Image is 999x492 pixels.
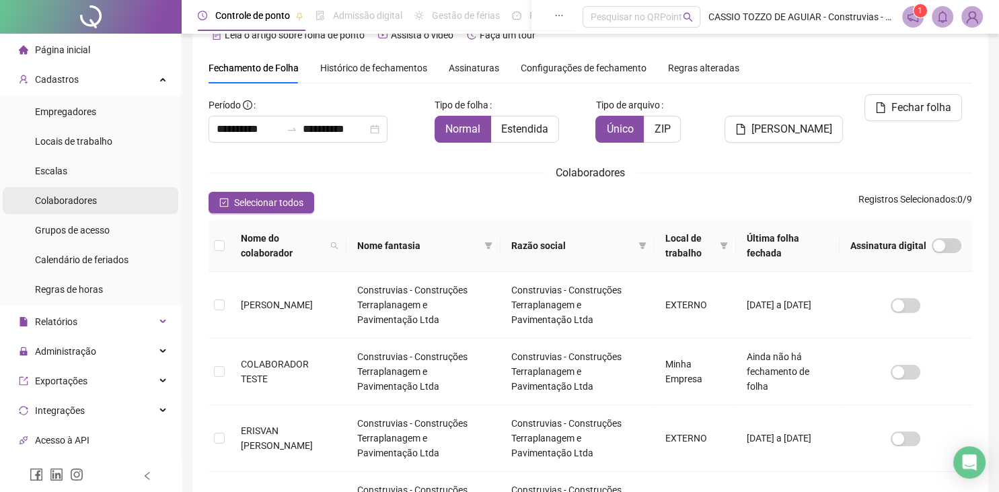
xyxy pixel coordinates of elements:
[19,317,28,326] span: file
[35,136,112,147] span: Locais de trabalho
[914,4,927,17] sup: 1
[654,122,670,135] span: ZIP
[295,12,303,20] span: pushpin
[435,98,488,112] span: Tipo de folha
[864,94,962,121] button: Fechar folha
[357,238,479,253] span: Nome fantasia
[209,63,299,73] span: Fechamento de Folha
[665,231,714,260] span: Local de trabalho
[556,166,625,179] span: Colaboradores
[35,284,103,295] span: Regras de horas
[511,238,633,253] span: Razão social
[501,272,655,339] td: Construvias - Construções Terraplanagem e Pavimentação Ltda
[449,63,499,73] span: Assinaturas
[330,242,338,250] span: search
[736,405,840,472] td: [DATE] a [DATE]
[501,405,655,472] td: Construvias - Construções Terraplanagem e Pavimentação Ltda
[35,44,90,55] span: Página inicial
[725,116,843,143] button: [PERSON_NAME]
[554,11,564,20] span: ellipsis
[287,124,297,135] span: swap-right
[30,468,43,481] span: facebook
[445,122,480,135] span: Normal
[320,63,427,73] span: Histórico de fechamentos
[595,98,659,112] span: Tipo de arquivo
[391,30,453,40] span: Assista o vídeo
[19,376,28,386] span: export
[35,225,110,236] span: Grupos de acesso
[936,11,949,23] span: bell
[484,242,492,250] span: filter
[918,6,922,15] span: 1
[747,351,809,392] span: Ainda não há fechamento de folha
[953,446,986,479] div: Open Intercom Messenger
[521,63,646,73] span: Configurações de fechamento
[225,30,365,40] span: Leia o artigo sobre folha de ponto
[35,346,96,357] span: Administração
[287,124,297,135] span: to
[512,11,521,20] span: dashboard
[467,30,476,40] span: history
[35,316,77,327] span: Relatórios
[480,30,535,40] span: Faça um tour
[683,12,693,22] span: search
[234,195,303,210] span: Selecionar todos
[215,10,290,21] span: Controle de ponto
[50,468,63,481] span: linkedin
[378,30,387,40] span: youtube
[962,7,982,27] img: 91811
[198,11,207,20] span: clock-circle
[432,10,500,21] span: Gestão de férias
[907,11,919,23] span: notification
[606,122,633,135] span: Único
[346,339,501,405] td: Construvias - Construções Terraplanagem e Pavimentação Ltda
[501,339,655,405] td: Construvias - Construções Terraplanagem e Pavimentação Ltda
[638,242,646,250] span: filter
[209,100,241,110] span: Período
[19,435,28,445] span: api
[529,10,582,21] span: Painel do DP
[35,195,97,206] span: Colaboradores
[243,100,252,110] span: info-circle
[241,359,309,384] span: COLABORADOR TESTE
[751,121,832,137] span: [PERSON_NAME]
[668,63,739,73] span: Regras alteradas
[35,405,85,416] span: Integrações
[35,254,128,265] span: Calendário de feriados
[717,228,731,263] span: filter
[850,238,926,253] span: Assinatura digital
[35,106,96,117] span: Empregadores
[875,102,886,113] span: file
[858,192,972,213] span: : 0 / 9
[735,124,746,135] span: file
[333,10,402,21] span: Admissão digital
[19,75,28,84] span: user-add
[414,11,424,20] span: sun
[655,272,736,339] td: EXTERNO
[501,122,548,135] span: Estendida
[219,198,229,207] span: check-square
[143,471,152,481] span: left
[346,405,501,472] td: Construvias - Construções Terraplanagem e Pavimentação Ltda
[655,405,736,472] td: EXTERNO
[35,74,79,85] span: Cadastros
[316,11,325,20] span: file-done
[346,272,501,339] td: Construvias - Construções Terraplanagem e Pavimentação Ltda
[19,45,28,55] span: home
[35,166,67,176] span: Escalas
[655,339,736,405] td: Minha Empresa
[708,9,894,24] span: CASSIO TOZZO DE AGUIAR - Construvias - Construções Terraplanagem e Pavimentação Ltda
[736,220,840,272] th: Última folha fechada
[212,30,221,40] span: file-text
[241,300,313,310] span: [PERSON_NAME]
[482,236,495,256] span: filter
[19,347,28,356] span: lock
[19,406,28,415] span: sync
[891,100,951,116] span: Fechar folha
[858,194,955,205] span: Registros Selecionados
[720,242,728,250] span: filter
[35,435,89,446] span: Acesso à API
[636,236,649,256] span: filter
[241,231,325,260] span: Nome do colaborador
[35,376,87,386] span: Exportações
